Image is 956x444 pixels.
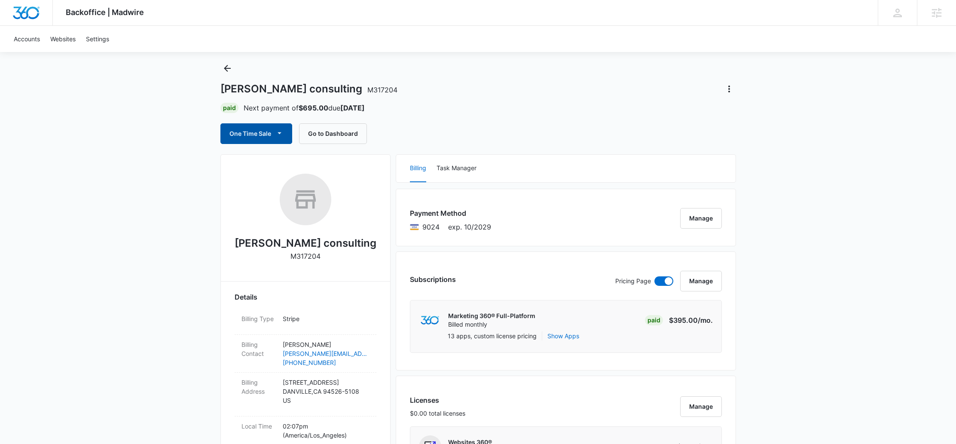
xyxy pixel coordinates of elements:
h3: Subscriptions [410,274,456,285]
a: Websites [45,26,81,52]
h3: Payment Method [410,208,491,218]
p: [PERSON_NAME] [283,340,370,349]
button: Go to Dashboard [299,123,367,144]
p: $0.00 total licenses [410,409,465,418]
div: Paid [645,315,663,325]
span: Details [235,292,257,302]
button: Task Manager [437,155,476,182]
p: Pricing Page [615,276,651,286]
dt: Local Time [241,422,276,431]
button: Manage [680,271,722,291]
a: Accounts [9,26,45,52]
div: Domain Overview [33,51,77,56]
img: website_grey.svg [14,22,21,29]
div: Billing TypeStripe [235,309,376,335]
h1: [PERSON_NAME] consulting [220,83,397,95]
dt: Billing Contact [241,340,276,358]
dt: Billing Address [241,378,276,396]
p: Stripe [283,314,370,323]
p: 13 apps, custom license pricing [448,331,537,340]
p: Next payment of due [244,103,365,113]
button: Manage [680,208,722,229]
a: [PERSON_NAME][EMAIL_ADDRESS][PERSON_NAME][DOMAIN_NAME] [283,349,370,358]
p: $395.00 [669,315,713,325]
a: Settings [81,26,114,52]
button: One Time Sale [220,123,292,144]
p: 02:07pm ( America/Los_Angeles ) [283,422,370,440]
img: logo_orange.svg [14,14,21,21]
div: Billing Contact[PERSON_NAME][PERSON_NAME][EMAIL_ADDRESS][PERSON_NAME][DOMAIN_NAME][PHONE_NUMBER] [235,335,376,373]
img: marketing360Logo [421,316,439,325]
div: Billing Address[STREET_ADDRESS]DANVILLE,CA 94526-5108US [235,373,376,416]
button: Manage [680,396,722,417]
strong: [DATE] [340,104,365,112]
div: Domain: [DOMAIN_NAME] [22,22,95,29]
button: Billing [410,155,426,182]
h3: Licenses [410,395,465,405]
dt: Billing Type [241,314,276,323]
span: M317204 [367,86,397,94]
div: v 4.0.25 [24,14,42,21]
img: tab_domain_overview_orange.svg [23,50,30,57]
div: Paid [220,103,238,113]
span: Backoffice | Madwire [66,8,144,17]
button: Show Apps [547,331,579,340]
img: tab_keywords_by_traffic_grey.svg [86,50,92,57]
span: exp. 10/2029 [448,222,491,232]
div: Keywords by Traffic [95,51,145,56]
button: Actions [722,82,736,96]
span: /mo. [698,316,713,325]
button: Back [220,61,234,75]
p: Marketing 360® Full-Platform [448,312,535,320]
a: [PHONE_NUMBER] [283,358,370,367]
p: [STREET_ADDRESS] DANVILLE , CA 94526-5108 US [283,378,370,405]
span: Visa ending with [422,222,440,232]
strong: $695.00 [299,104,328,112]
p: M317204 [290,251,321,261]
p: Billed monthly [448,320,535,329]
h2: [PERSON_NAME] consulting [235,236,376,251]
